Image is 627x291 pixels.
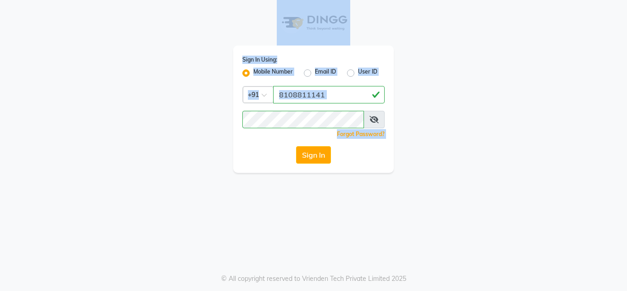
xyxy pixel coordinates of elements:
[273,86,385,103] input: Username
[253,68,293,79] label: Mobile Number
[296,146,331,164] button: Sign In
[315,68,336,79] label: Email ID
[277,9,350,36] img: logo1.svg
[337,131,385,137] a: Forgot Password?
[242,56,277,64] label: Sign In Using:
[242,111,364,128] input: Username
[358,68,377,79] label: User ID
